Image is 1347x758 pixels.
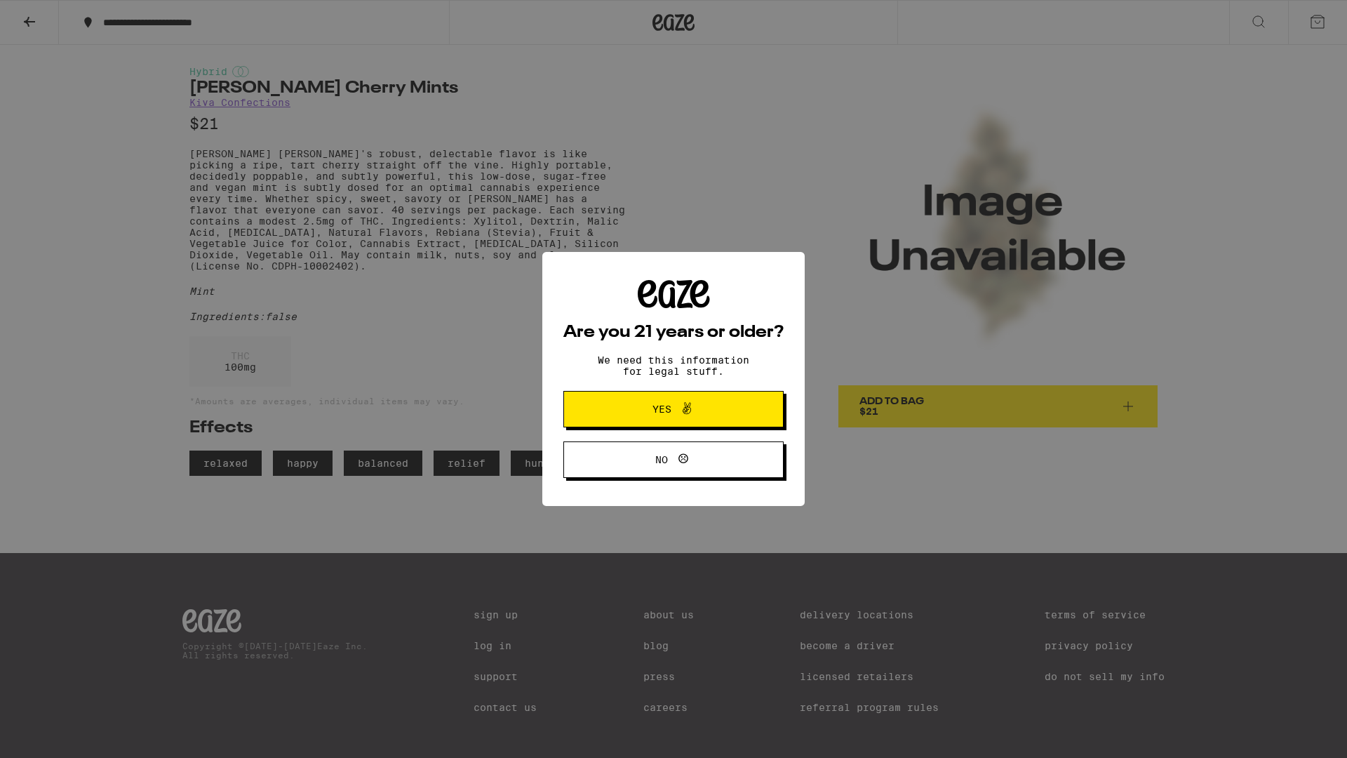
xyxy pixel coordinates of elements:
[563,391,784,427] button: Yes
[563,441,784,478] button: No
[652,404,671,414] span: Yes
[563,324,784,341] h2: Are you 21 years or older?
[1259,716,1333,751] iframe: Opens a widget where you can find more information
[655,455,668,465] span: No
[586,354,761,377] p: We need this information for legal stuff.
